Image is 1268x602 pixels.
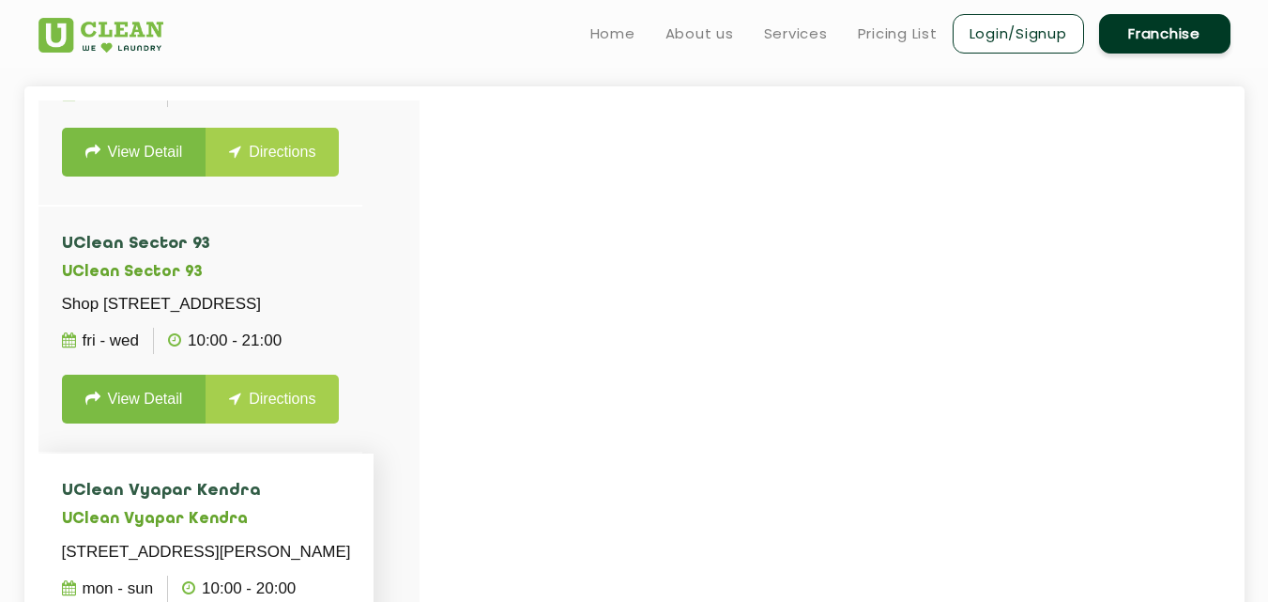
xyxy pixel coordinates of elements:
[168,328,282,354] p: 10:00 - 21:00
[182,576,296,602] p: 10:00 - 20:00
[62,328,139,354] p: Fri - Wed
[62,576,154,602] p: Mon - Sun
[62,264,340,282] h5: UClean Sector 93
[62,375,206,424] a: View Detail
[62,128,206,177] a: View Detail
[62,511,351,529] h5: UClean Vyapar Kendra
[62,482,351,501] h4: UClean Vyapar Kendra
[1099,14,1230,54] a: Franchise
[62,291,340,317] p: Shop [STREET_ADDRESS]
[206,128,339,177] a: Directions
[590,23,635,45] a: Home
[38,18,163,53] img: UClean Laundry and Dry Cleaning
[764,23,828,45] a: Services
[62,539,351,565] p: [STREET_ADDRESS][PERSON_NAME]
[62,235,340,254] h4: UClean Sector 93
[858,23,938,45] a: Pricing List
[206,375,339,424] a: Directions
[953,14,1084,54] a: Login/Signup
[665,23,734,45] a: About us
